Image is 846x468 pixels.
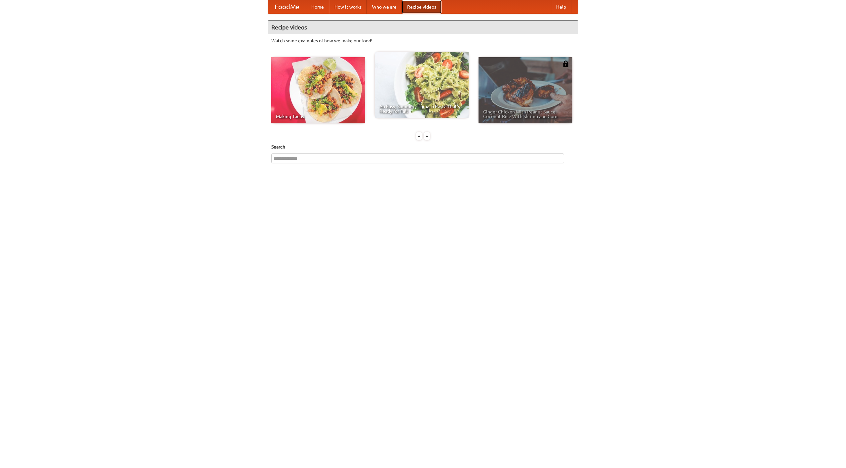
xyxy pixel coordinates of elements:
a: How it works [329,0,367,14]
div: « [416,132,422,140]
span: An Easy, Summery Tomato Pasta That's Ready for Fall [379,104,464,113]
a: Home [306,0,329,14]
a: Recipe videos [402,0,442,14]
a: Making Tacos [271,57,365,123]
h4: Recipe videos [268,21,578,34]
p: Watch some examples of how we make our food! [271,37,575,44]
span: Making Tacos [276,114,361,119]
h5: Search [271,144,575,150]
a: Help [551,0,571,14]
a: An Easy, Summery Tomato Pasta That's Ready for Fall [375,52,469,118]
img: 483408.png [562,61,569,67]
a: Who we are [367,0,402,14]
a: FoodMe [268,0,306,14]
div: » [424,132,430,140]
